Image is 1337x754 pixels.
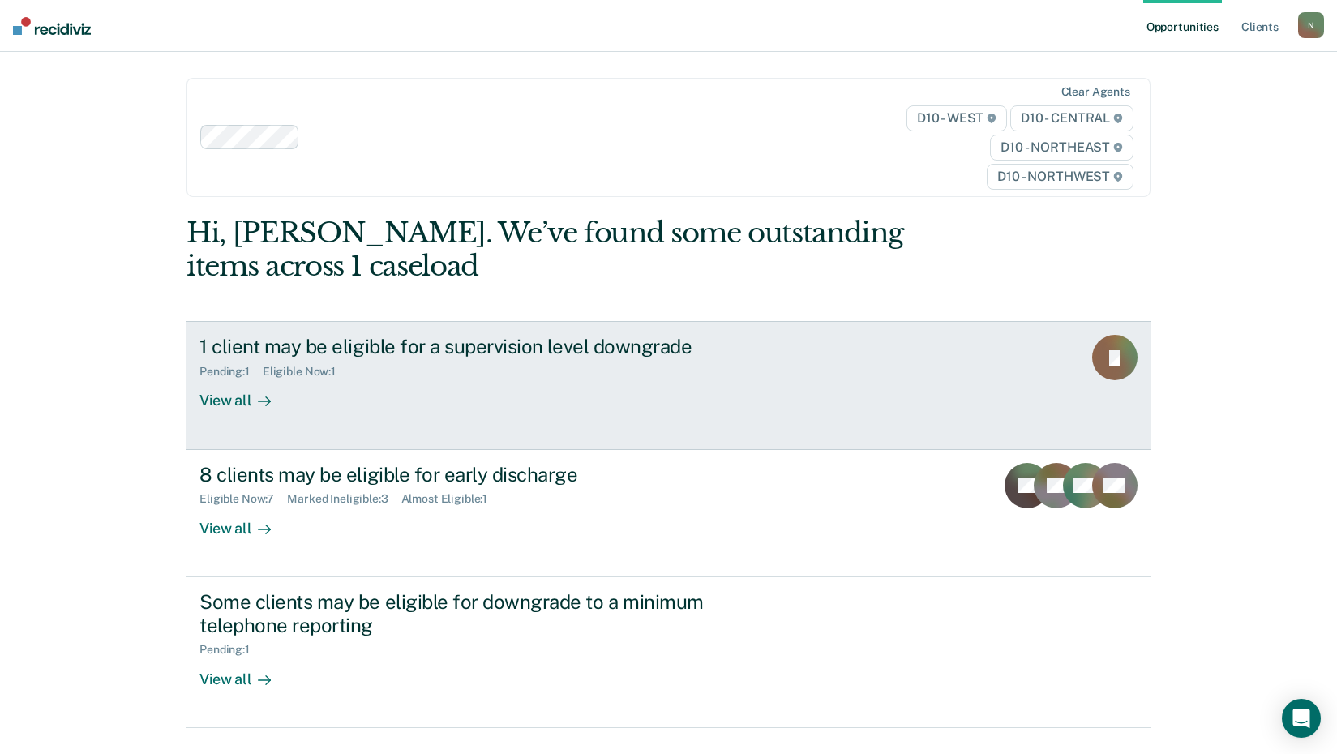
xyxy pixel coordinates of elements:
[990,135,1133,161] span: D10 - NORTHEAST
[199,365,263,379] div: Pending : 1
[199,590,769,637] div: Some clients may be eligible for downgrade to a minimum telephone reporting
[199,492,287,506] div: Eligible Now : 7
[186,216,958,283] div: Hi, [PERSON_NAME]. We’ve found some outstanding items across 1 caseload
[199,335,769,358] div: 1 client may be eligible for a supervision level downgrade
[199,643,263,657] div: Pending : 1
[1061,85,1130,99] div: Clear agents
[1010,105,1133,131] span: D10 - CENTRAL
[401,492,501,506] div: Almost Eligible : 1
[263,365,349,379] div: Eligible Now : 1
[987,164,1133,190] span: D10 - NORTHWEST
[906,105,1007,131] span: D10 - WEST
[186,321,1151,449] a: 1 client may be eligible for a supervision level downgradePending:1Eligible Now:1View all
[13,17,91,35] img: Recidiviz
[199,379,290,410] div: View all
[1282,699,1321,738] div: Open Intercom Messenger
[199,463,769,486] div: 8 clients may be eligible for early discharge
[186,577,1151,728] a: Some clients may be eligible for downgrade to a minimum telephone reportingPending:1View all
[287,492,401,506] div: Marked Ineligible : 3
[186,450,1151,577] a: 8 clients may be eligible for early dischargeEligible Now:7Marked Ineligible:3Almost Eligible:1Vi...
[199,506,290,538] div: View all
[199,657,290,688] div: View all
[1298,12,1324,38] button: N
